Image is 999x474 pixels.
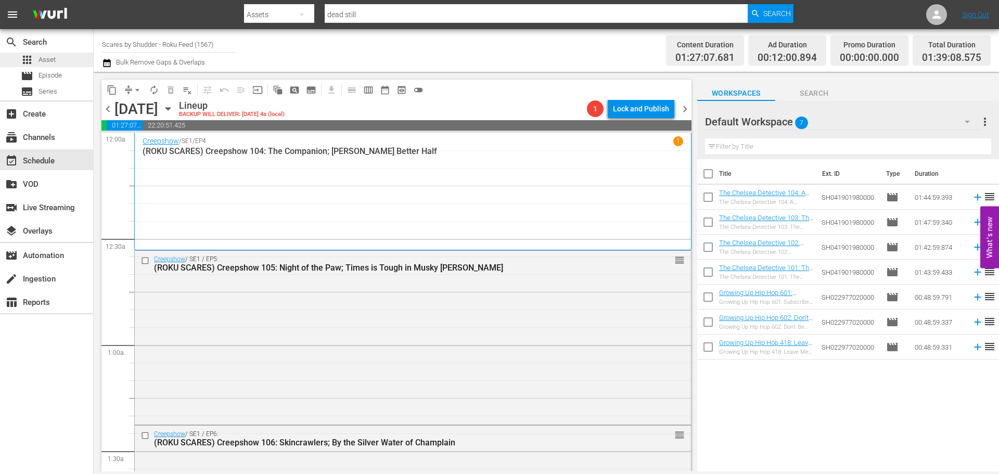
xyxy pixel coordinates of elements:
span: Asset [39,55,56,65]
div: The Chelsea Detective 102: [PERSON_NAME] [719,249,813,255]
span: Fill episodes with ad slates [233,82,249,98]
td: SH041901980000 [817,260,882,285]
button: Open Feedback Widget [980,206,999,268]
a: Creepshow [154,255,185,263]
div: Lock and Publish [613,99,669,118]
div: BACKUP WILL DELIVER: [DATE] 4a (local) [179,111,285,118]
div: The Chelsea Detective 104: A Chelsea Education [719,199,813,206]
span: compress [123,85,134,95]
td: SH022977020000 [817,310,882,335]
span: reorder [983,190,996,203]
span: Bulk Remove Gaps & Overlaps [114,58,205,66]
span: reorder [983,265,996,278]
span: 7 [795,112,808,134]
span: menu [6,8,19,21]
span: 22:20:51.425 [143,120,691,131]
th: Type [880,159,908,188]
div: [DATE] [114,100,158,118]
div: Growing Up Hip Hop 418: Leave Me Alone [719,349,813,355]
span: reorder [983,315,996,328]
th: Duration [908,159,971,188]
span: pageview_outlined [289,85,300,95]
p: (ROKU SCARES) Creepshow 104: The Companion; [PERSON_NAME] Better Half [143,146,683,156]
td: 01:43:59.433 [911,260,968,285]
a: The Chelsea Detective 103: The Gentle Giant (The Chelsea Detective 103: The Gentle Giant (amc_net... [719,214,813,253]
div: Growing Up Hip Hop 601: Subscribe or Step Aside [719,299,813,305]
span: Update Metadata from Key Asset [249,82,266,98]
span: Loop Content [146,82,162,98]
span: 00:12:00.894 [758,52,817,64]
span: Customize Events [196,80,216,100]
th: Ext. ID [816,159,879,188]
div: Content Duration [675,37,735,52]
button: reorder [674,429,685,440]
td: SH041901980000 [817,185,882,210]
svg: Add to Schedule [972,191,983,203]
div: Ad Duration [758,37,817,52]
span: movie_filter [5,249,18,262]
div: Growing Up Hip Hop 602: Don't Be Salty [719,324,813,330]
span: table_chart [5,296,18,309]
img: ans4CAIJ8jUAAAAAAAAAAAAAAAAAAAAAAAAgQb4GAAAAAAAAAAAAAAAAAAAAAAAAJMjXAAAAAAAAAAAAAAAAAAAAAAAAgAT5G... [25,3,75,27]
div: The Chelsea Detective 103: The Gentle Giant [719,224,813,230]
td: SH041901980000 [817,235,882,260]
span: 01:27:07.681 [675,52,735,64]
span: create [5,273,18,285]
td: 00:48:59.791 [911,285,968,310]
a: The Chelsea Detective 102: [PERSON_NAME] (The Chelsea Detective 102: [PERSON_NAME] (amc_networks_... [719,239,813,278]
div: Default Workspace [705,107,980,136]
span: Search [775,87,853,100]
td: 01:47:59.340 [911,210,968,235]
button: more_vert [979,109,991,134]
span: 1 [587,105,604,113]
svg: Add to Schedule [972,266,983,278]
span: calendar_view_week_outlined [363,85,374,95]
button: Lock and Publish [608,99,674,118]
svg: Add to Schedule [972,291,983,303]
a: Sign Out [962,10,989,19]
span: reorder [983,290,996,303]
a: Creepshow [143,137,179,145]
span: Revert to Primary Episode [216,82,233,98]
span: Schedule [5,155,18,167]
td: SH041901980000 [817,210,882,235]
div: / SE1 / EP5: [154,255,633,273]
a: The Chelsea Detective 104: A Chelsea Education (The Chelsea Detective 104: A Chelsea Education (a... [719,189,812,236]
span: 01:39:08.575 [922,52,981,64]
span: autorenew_outlined [149,85,159,95]
span: Episode [886,191,899,203]
span: toggle_off [413,85,424,95]
span: reorder [674,429,685,441]
svg: Add to Schedule [972,316,983,328]
span: subscriptions [5,131,18,144]
td: 00:48:59.331 [911,335,968,360]
span: Clear Lineup [179,82,196,98]
svg: Add to Schedule [972,241,983,253]
td: SH022977020000 [817,285,882,310]
span: reorder [674,254,685,266]
p: / [179,137,182,145]
div: (ROKU SCARES) Creepshow 105: Night of the Paw; Times is Tough in Musky [PERSON_NAME] [154,263,633,273]
td: SH022977020000 [817,335,882,360]
th: Title [719,159,816,188]
span: chevron_left [101,103,114,116]
span: chevron_right [678,103,691,116]
svg: Add to Schedule [972,341,983,353]
span: date_range_outlined [380,85,390,95]
p: EP4 [195,137,206,145]
span: movie [21,70,33,82]
div: (ROKU SCARES) Creepshow 106: Skincrawlers; By the Silver Water of Champlain [154,438,633,447]
a: The Chelsea Detective 101: The Wages of Sin (The Chelsea Detective 101: The Wages of Sin (amc_net... [719,264,813,311]
span: subtitles_outlined [306,85,316,95]
span: switch_video [5,201,18,214]
p: SE1 / [182,137,195,145]
span: Refresh All Search Blocks [266,80,286,100]
button: Search [748,4,793,23]
span: Episode [886,341,899,353]
div: Total Duration [922,37,981,52]
a: Creepshow [154,430,185,438]
span: View Backup [393,82,410,98]
a: Growing Up Hip Hop 602: Don't Be Salty (Growing Up Hip Hop 602: Don't Be Salty (VARIANT)) [719,314,813,337]
span: Search [763,4,791,23]
span: Download as CSV [319,80,340,100]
